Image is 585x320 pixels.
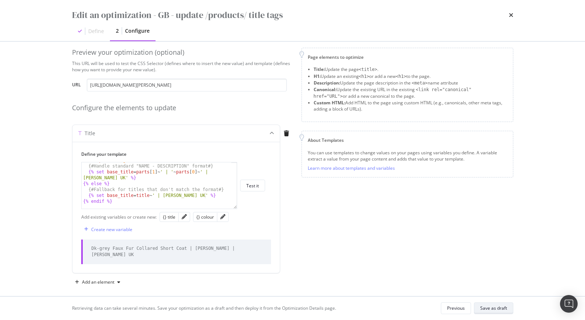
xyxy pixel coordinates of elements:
div: You can use templates to change values on your pages using variables you define. A variable extra... [308,150,507,162]
strong: Description: [314,80,340,86]
div: Define [88,28,104,35]
button: Test it [240,180,265,191]
strong: Canonical: [314,86,336,93]
label: Define your template [81,151,265,157]
div: Edit an optimization - GB - update /products/ title tags [72,9,283,21]
div: Page elements to optimize [308,54,507,60]
span: <h1> [359,74,370,79]
div: Configure [125,27,150,35]
strong: Custom HTML: [314,100,345,106]
div: About Templates [308,137,507,143]
div: Retrieving data can take several minutes. Save your optimization as a draft and then deploy it fr... [72,305,336,311]
button: Create new variable [81,223,132,235]
div: This URL will be used to test the CSS Selector (defines where to insert the new value) and templa... [72,60,293,73]
button: Previous [441,302,471,314]
span: <title> [359,67,378,72]
span: <h1> [396,74,406,79]
div: {} colour [196,214,214,220]
div: pencil [220,214,225,219]
li: Update the page . [314,66,507,73]
span: <link rel="canonical" href="URL"> [314,87,472,99]
input: https://www.example.com [87,79,287,91]
div: Test it [246,183,259,189]
div: Add an element [82,280,114,284]
li: Add HTML to the page using custom HTML (e.g., canonicals, other meta tags, adding a block of URLs). [314,100,507,112]
div: Open Intercom Messenger [560,295,578,313]
div: Configure the elements to update [72,103,293,113]
div: Dk-grey Faux Fur Collared Short Coat | [PERSON_NAME] | [PERSON_NAME] UK [92,245,262,258]
div: 2 [116,27,119,35]
div: Create new variable [91,226,132,233]
li: Update an existing or add a new to the page. [314,73,507,80]
div: times [509,9,513,21]
li: Update the existing URL in the existing or add a new canonical to the page. [314,86,507,100]
span: <meta> [412,80,428,86]
strong: Title: [314,66,325,72]
a: Learn more about templates and variables [308,165,395,171]
strong: H1: [314,73,321,79]
div: Previous [447,305,465,311]
label: URL [72,82,81,90]
div: pencil [182,214,187,219]
button: {} colour [196,213,214,222]
button: Save as draft [474,302,513,314]
button: {} title [163,213,175,222]
div: Add existing variables or create new: [81,214,157,220]
div: Save as draft [480,305,507,311]
div: {} title [163,214,175,220]
div: Title [85,130,95,137]
div: Preview your optimization (optional) [72,48,293,57]
li: Update the page description in the name attribute [314,80,507,86]
button: Add an element [72,276,123,288]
